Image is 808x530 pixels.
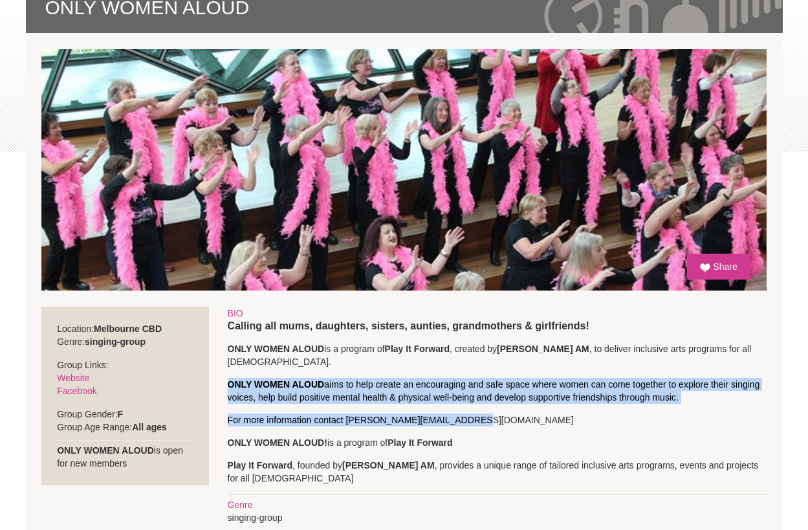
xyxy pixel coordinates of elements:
[228,460,292,470] strong: Play It Forward
[228,344,325,354] strong: ONLY WOMEN ALOUD
[228,459,767,485] p: , founded by , provides a unique range of tailored inclusive arts programs, events and projects f...
[57,386,96,396] a: Facebook
[57,445,154,456] strong: ONLY WOMEN ALOUD
[497,344,589,354] strong: [PERSON_NAME] AM
[41,49,766,291] img: ONLY WOMEN ALOUD
[228,436,767,449] p: is a program of
[228,378,767,404] p: aims to help create an encouraging and safe space where women can come together to explore their ...
[228,379,325,390] strong: ONLY WOMEN ALOUD
[57,373,89,383] a: Website
[85,337,146,347] strong: singing-group
[228,342,767,368] p: is a program of , created by , to deliver inclusive arts programs for all [DEMOGRAPHIC_DATA].
[228,498,767,511] div: Genre
[385,344,450,354] strong: Play It Forward
[228,437,327,448] strong: ONLY WOMEN ALOUD!
[228,320,589,331] strong: Calling all mums, daughters, sisters, aunties, grandmothers & girlfriends!
[118,409,124,419] strong: F
[342,460,435,470] strong: [PERSON_NAME] AM
[41,307,209,485] div: Location: Genre: Group Links: Group Gender: Group Age Range: is open for new members
[228,414,767,426] p: For more information contact [PERSON_NAME][EMAIL_ADDRESS][DOMAIN_NAME]
[94,324,162,334] strong: Melbourne CBD
[388,437,452,448] strong: Play It Forward
[132,422,167,432] strong: All ages
[687,254,750,280] a: Share
[228,307,767,320] div: BIO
